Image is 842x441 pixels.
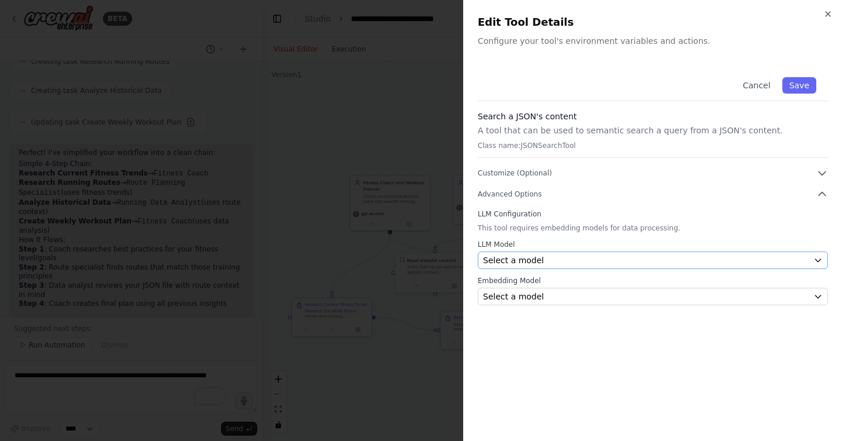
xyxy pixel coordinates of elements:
[478,35,828,47] p: Configure your tool's environment variables and actions.
[483,254,544,266] span: Select a model
[478,14,828,30] h2: Edit Tool Details
[478,276,828,285] label: Embedding Model
[478,223,828,233] p: This tool requires embedding models for data processing.
[483,291,544,302] span: Select a model
[478,190,541,199] span: Advanced Options
[478,251,828,269] button: Select a model
[478,111,828,122] h3: Search a JSON's content
[782,77,816,94] button: Save
[478,209,828,219] label: LLM Configuration
[478,141,828,150] p: Class name: JSONSearchTool
[478,240,828,249] label: LLM Model
[478,167,828,179] button: Customize (Optional)
[478,288,828,305] button: Select a model
[478,125,828,136] p: A tool that can be used to semantic search a query from a JSON's content.
[478,168,552,178] span: Customize (Optional)
[736,77,777,94] button: Cancel
[478,188,828,200] button: Advanced Options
